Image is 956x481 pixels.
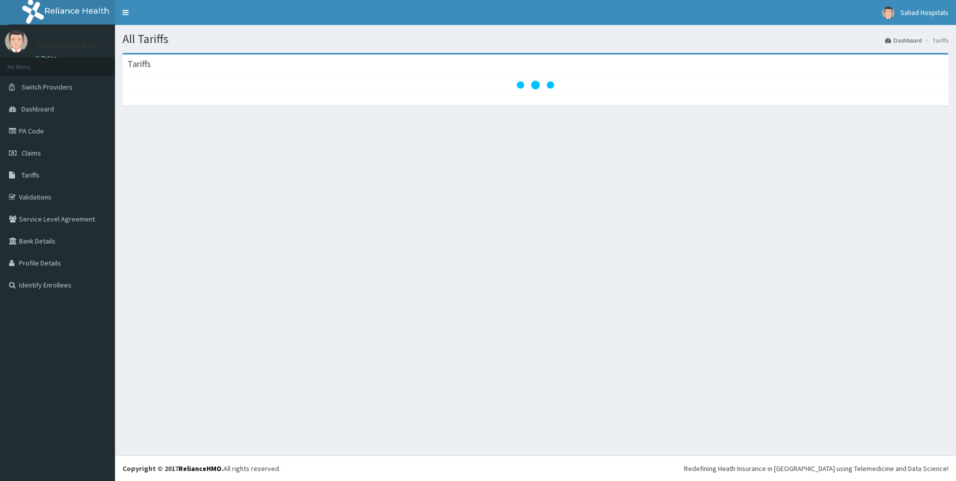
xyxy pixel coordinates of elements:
footer: All rights reserved. [115,455,956,481]
span: Sahad Hospitals [900,8,948,17]
svg: audio-loading [515,65,555,105]
span: Switch Providers [21,82,72,91]
p: Sahad Hospitals [35,40,98,49]
div: Redefining Heath Insurance in [GEOGRAPHIC_DATA] using Telemedicine and Data Science! [684,463,948,473]
h3: Tariffs [127,59,151,68]
li: Tariffs [923,36,948,44]
span: Dashboard [21,104,54,113]
span: Claims [21,148,41,157]
a: RelianceHMO [178,464,221,473]
a: Online [35,54,59,61]
img: User Image [882,6,894,19]
h1: All Tariffs [122,32,948,45]
a: Dashboard [885,36,922,44]
span: Tariffs [21,170,39,179]
img: User Image [5,30,27,52]
strong: Copyright © 2017 . [122,464,223,473]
